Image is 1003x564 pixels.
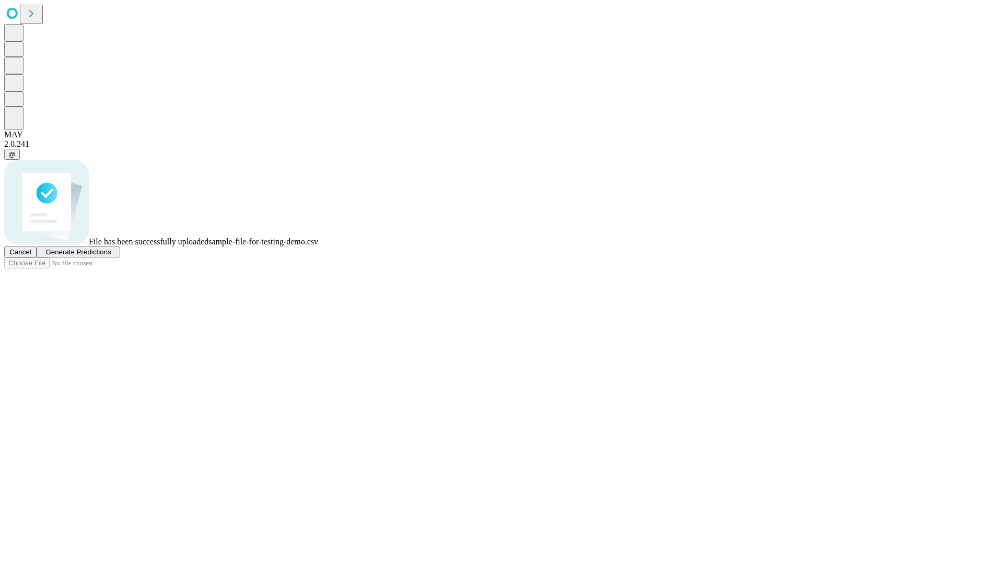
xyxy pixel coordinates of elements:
span: Cancel [9,248,31,256]
span: @ [8,150,16,158]
div: MAY [4,130,999,139]
span: File has been successfully uploaded [89,237,208,246]
span: Generate Predictions [45,248,111,256]
span: sample-file-for-testing-demo.csv [208,237,318,246]
div: 2.0.241 [4,139,999,149]
button: @ [4,149,20,160]
button: Generate Predictions [37,246,120,257]
button: Cancel [4,246,37,257]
